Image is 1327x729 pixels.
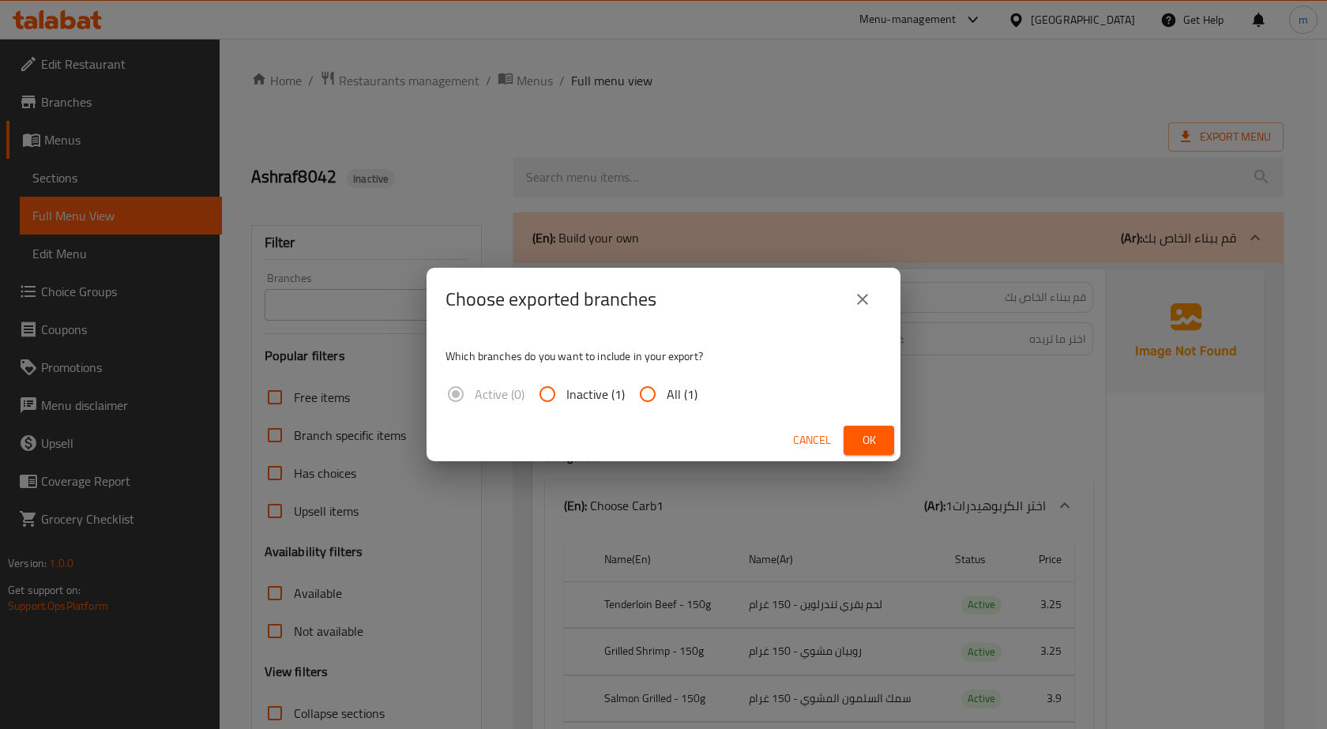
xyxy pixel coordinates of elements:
[445,348,882,364] p: Which branches do you want to include in your export?
[787,426,837,455] button: Cancel
[844,426,894,455] button: Ok
[856,430,882,450] span: Ok
[566,385,625,404] span: Inactive (1)
[793,430,831,450] span: Cancel
[667,385,697,404] span: All (1)
[475,385,524,404] span: Active (0)
[445,287,656,312] h2: Choose exported branches
[844,280,882,318] button: close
